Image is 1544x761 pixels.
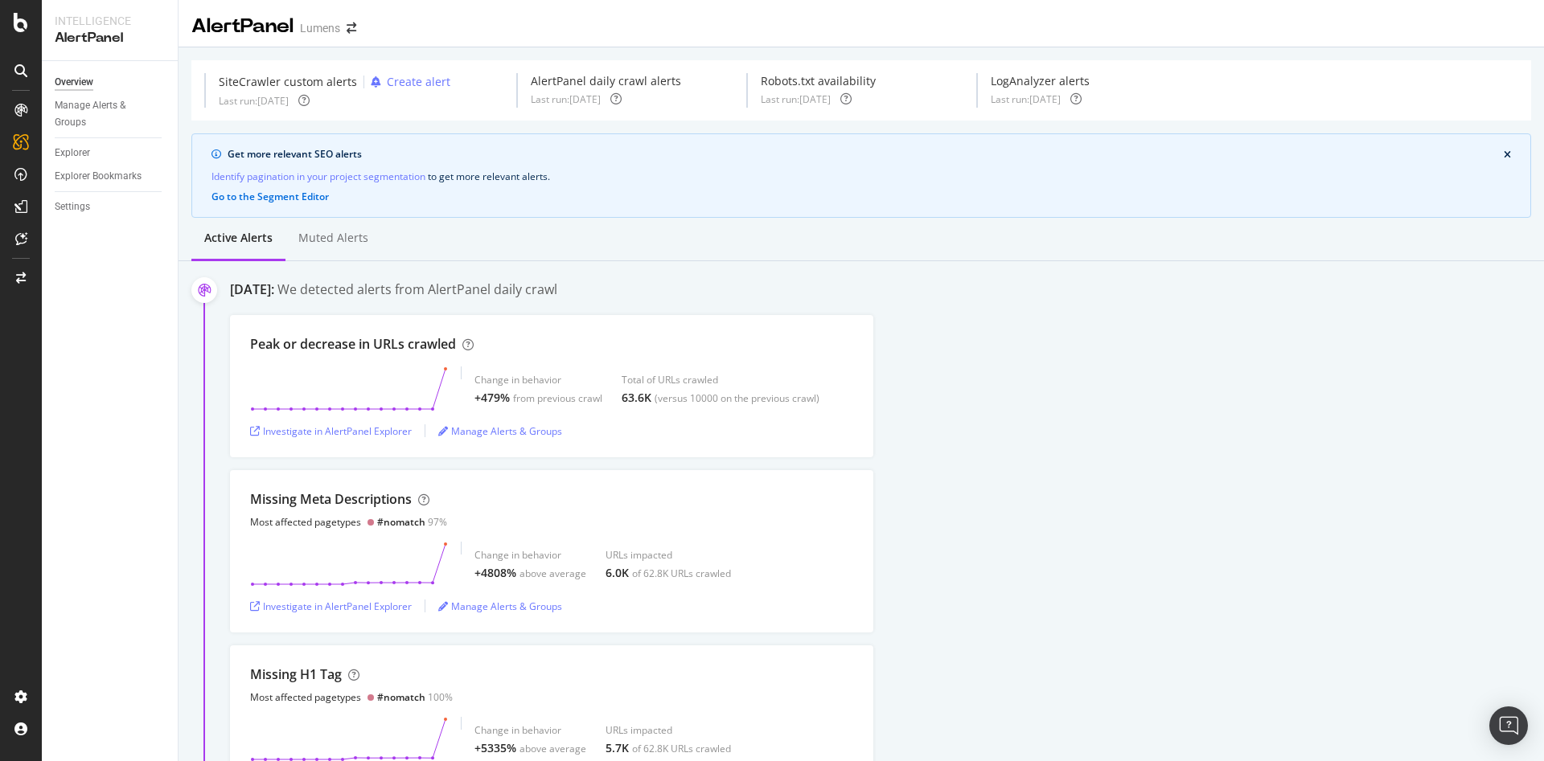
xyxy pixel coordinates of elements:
div: above average [519,567,586,580]
div: +479% [474,390,510,406]
div: Total of URLs crawled [622,373,819,387]
div: Change in behavior [474,373,602,387]
div: #nomatch [377,690,425,704]
div: 63.6K [622,390,651,406]
button: Go to the Segment Editor [211,191,329,203]
div: Peak or decrease in URLs crawled [250,335,456,354]
div: #nomatch [377,515,425,529]
div: Last run: [DATE] [531,92,601,106]
div: 6.0K [606,565,629,581]
div: Last run: [DATE] [761,92,831,106]
div: Change in behavior [474,548,586,562]
div: above average [519,742,586,755]
div: arrow-right-arrow-left [347,23,356,34]
div: Missing Meta Descriptions [250,490,412,509]
a: Manage Alerts & Groups [438,599,562,613]
div: URLs impacted [606,723,731,737]
div: URLs impacted [606,548,731,562]
div: Most affected pagetypes [250,515,361,529]
a: Manage Alerts & Groups [55,97,166,131]
div: Get more relevant SEO alerts [228,147,1504,162]
div: of 62.8K URLs crawled [632,742,731,755]
div: Settings [55,198,90,215]
div: from previous crawl [513,391,602,405]
div: Manage Alerts & Groups [55,97,151,131]
a: Overview [55,74,166,91]
div: Missing H1 Tag [250,665,342,684]
div: Intelligence [55,13,165,29]
button: Create alert [364,73,450,91]
button: Investigate in AlertPanel Explorer [250,418,412,444]
div: AlertPanel daily crawl alerts [531,73,681,89]
div: Muted alerts [298,230,368,246]
a: Investigate in AlertPanel Explorer [250,599,412,613]
div: of 62.8K URLs crawled [632,567,731,580]
div: +5335% [474,740,516,756]
a: Explorer Bookmarks [55,168,166,185]
div: AlertPanel [191,13,294,40]
div: Overview [55,74,93,91]
a: Identify pagination in your project segmentation [211,168,425,185]
div: Explorer Bookmarks [55,168,142,185]
div: SiteCrawler custom alerts [219,74,357,90]
div: Explorer [55,145,90,162]
a: Investigate in AlertPanel Explorer [250,424,412,438]
div: 100% [377,690,453,704]
div: Open Intercom Messenger [1489,706,1528,745]
a: Explorer [55,145,166,162]
div: Most affected pagetypes [250,690,361,704]
div: 5.7K [606,740,629,756]
button: Manage Alerts & Groups [438,593,562,619]
button: close banner [1500,146,1515,164]
div: Create alert [387,74,450,90]
div: Active alerts [204,230,273,246]
div: Robots.txt availability [761,73,876,89]
a: Settings [55,198,166,215]
div: (versus 10000 on the previous crawl) [655,391,819,405]
div: Change in behavior [474,723,586,737]
button: Manage Alerts & Groups [438,418,562,444]
div: Lumens [300,20,340,36]
div: We detected alerts from AlertPanel daily crawl [277,280,557,299]
div: [DATE]: [230,280,274,299]
div: LogAnalyzer alerts [991,73,1090,89]
button: Investigate in AlertPanel Explorer [250,593,412,619]
div: to get more relevant alerts . [211,168,1511,185]
div: AlertPanel [55,29,165,47]
div: +4808% [474,565,516,581]
a: Manage Alerts & Groups [438,424,562,438]
div: info banner [191,133,1531,218]
div: 97% [377,515,447,529]
div: Last run: [DATE] [991,92,1061,106]
div: Last run: [DATE] [219,94,289,108]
